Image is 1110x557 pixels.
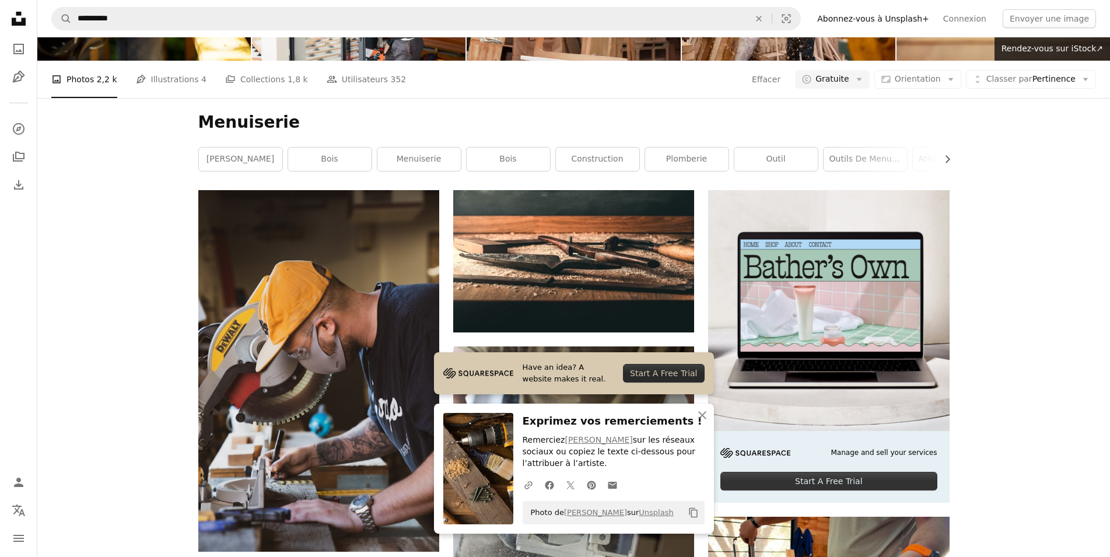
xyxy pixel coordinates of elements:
[523,362,614,385] span: Have an idea? A website makes it real.
[720,448,790,458] img: file-1705255347840-230a6ab5bca9image
[327,61,407,98] a: Utilisateurs 352
[966,70,1096,89] button: Classer parPertinence
[225,61,308,98] a: Collections 1,8 k
[288,148,372,171] a: bois
[815,73,849,85] span: Gratuite
[831,448,937,458] span: Manage and sell your services
[556,148,639,171] a: construction
[539,473,560,496] a: Partagez-leFacebook
[198,112,950,133] h1: Menuiserie
[7,499,30,522] button: Langue
[810,9,936,28] a: Abonnez-vous à Unsplash+
[645,148,729,171] a: plomberie
[51,7,801,30] form: Rechercher des visuels sur tout le site
[986,73,1076,85] span: Pertinence
[720,472,937,491] div: Start A Free Trial
[52,8,72,30] button: Rechercher sur Unsplash
[391,73,407,86] span: 352
[734,148,818,171] a: outil
[443,365,513,382] img: file-1705255347840-230a6ab5bca9image
[7,173,30,197] a: Historique de téléchargement
[772,8,800,30] button: Recherche de visuels
[7,527,30,550] button: Menu
[136,61,206,98] a: Illustrations 4
[708,190,949,503] a: Manage and sell your servicesStart A Free Trial
[913,148,996,171] a: atelier de menuiserie
[198,190,439,552] img: homme en noir et blanc t-shirt à col rond portant une casquette jaune
[708,190,949,431] img: file-1707883121023-8e3502977149image
[565,435,632,444] a: [PERSON_NAME]
[7,471,30,494] a: Connexion / S’inscrire
[795,70,870,89] button: Gratuite
[7,37,30,61] a: Photos
[453,256,694,267] a: marteau noir sur bois brun
[201,73,206,86] span: 4
[874,70,961,89] button: Orientation
[7,65,30,89] a: Illustrations
[581,473,602,496] a: Partagez-lePinterest
[523,435,705,470] p: Remerciez sur les réseaux sociaux ou copiez le texte ci-dessous pour l’attribuer à l’artiste.
[525,503,674,522] span: Photo de sur
[684,503,703,523] button: Copier dans le presse-papier
[7,7,30,33] a: Accueil — Unsplash
[467,148,550,171] a: Bois
[377,148,461,171] a: menuiserie
[1002,44,1103,53] span: Rendez-vous sur iStock ↗
[523,413,705,430] h3: Exprimez vos remerciements !
[995,37,1110,61] a: Rendez-vous sur iStock↗
[751,70,781,89] button: Effacer
[564,508,627,517] a: [PERSON_NAME]
[7,117,30,141] a: Explorer
[199,148,282,171] a: [PERSON_NAME]
[937,148,950,171] button: faire défiler la liste vers la droite
[824,148,907,171] a: Outils de menuiserie
[288,73,308,86] span: 1,8 k
[895,74,941,83] span: Orientation
[434,352,714,394] a: Have an idea? A website makes it real.Start A Free Trial
[1003,9,1096,28] button: Envoyer une image
[986,74,1032,83] span: Classer par
[623,364,704,383] div: Start A Free Trial
[453,190,694,332] img: marteau noir sur bois brun
[746,8,772,30] button: Effacer
[560,473,581,496] a: Partagez-leTwitter
[198,366,439,376] a: homme en noir et blanc t-shirt à col rond portant une casquette jaune
[936,9,993,28] a: Connexion
[639,508,673,517] a: Unsplash
[7,145,30,169] a: Collections
[602,473,623,496] a: Partager par mail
